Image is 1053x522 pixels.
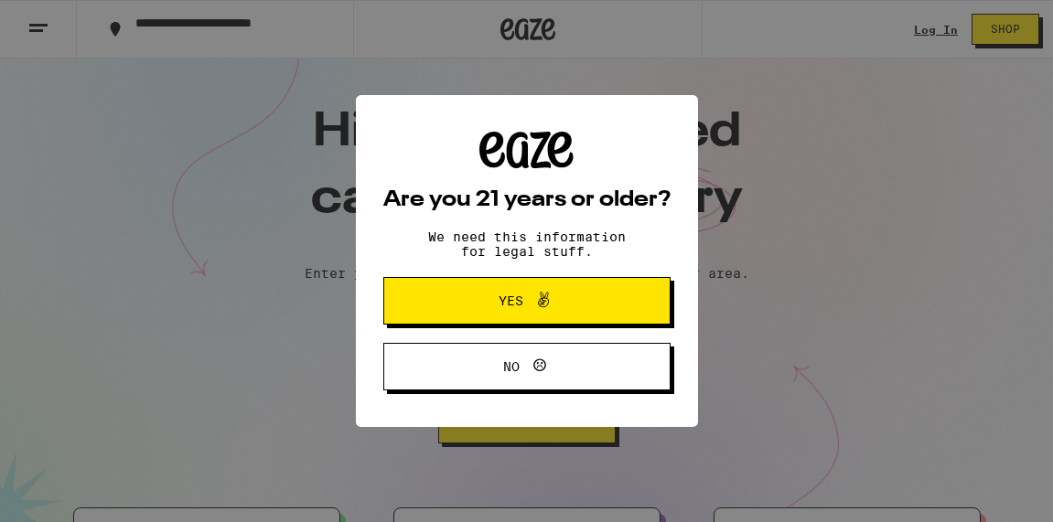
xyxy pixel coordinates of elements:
p: We need this information for legal stuff. [413,229,641,259]
h2: Are you 21 years or older? [383,189,671,211]
button: No [383,343,671,390]
button: Yes [383,277,671,325]
span: Hi. Need any help? [11,13,132,27]
span: Yes [499,294,523,307]
span: No [503,360,520,373]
